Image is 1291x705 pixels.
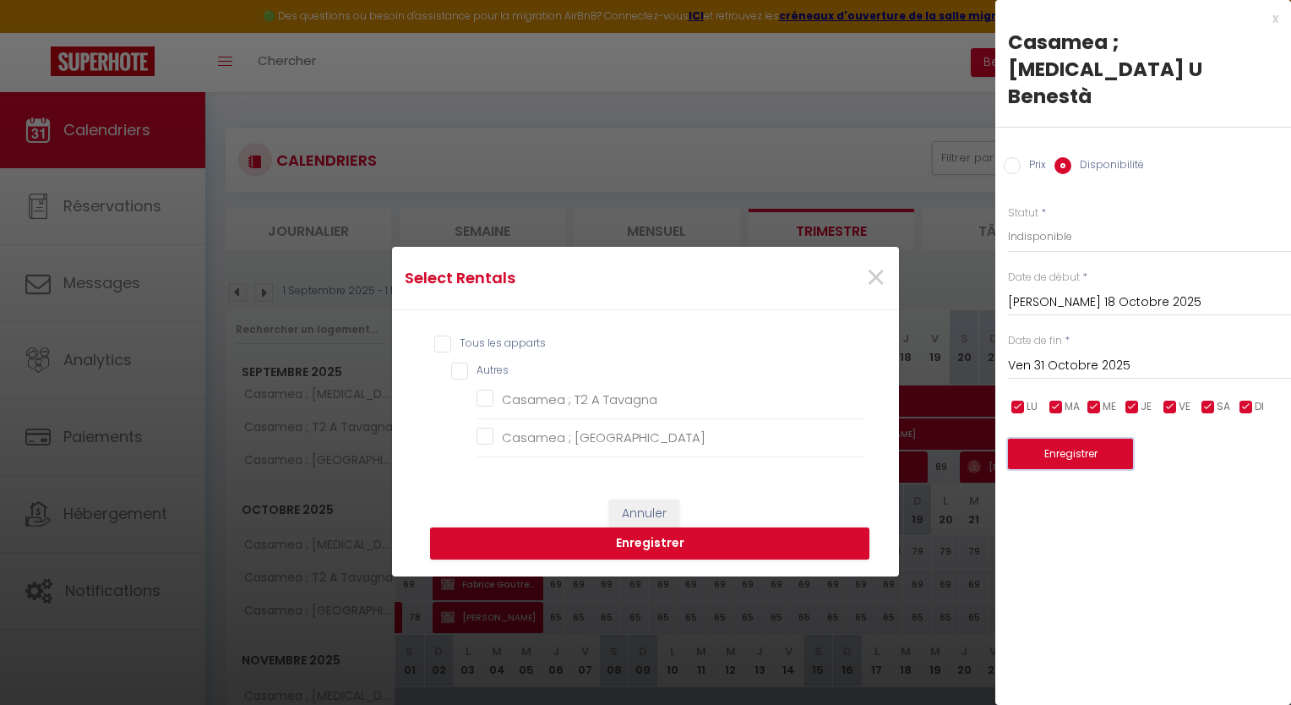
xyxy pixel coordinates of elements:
span: × [865,253,886,303]
div: x [995,8,1278,29]
iframe: Chat [1219,629,1278,692]
label: Date de début [1008,270,1080,286]
span: SA [1217,399,1230,415]
span: LU [1027,399,1038,415]
button: Close [865,260,886,297]
div: Casamea ; [MEDICAL_DATA] U Benestà [1008,29,1278,110]
span: ME [1103,399,1116,415]
button: Enregistrer [1008,439,1133,469]
button: Enregistrer [430,527,869,560]
label: Prix [1021,157,1046,176]
label: Date de fin [1008,333,1062,349]
label: Disponibilité [1071,157,1144,176]
h4: Select Rentals [405,266,718,290]
span: JE [1141,399,1152,415]
button: Ouvrir le widget de chat LiveChat [14,7,64,57]
span: DI [1255,399,1264,415]
button: Annuler [609,500,679,528]
span: VE [1179,399,1190,415]
label: Statut [1008,205,1038,221]
span: MA [1065,399,1080,415]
